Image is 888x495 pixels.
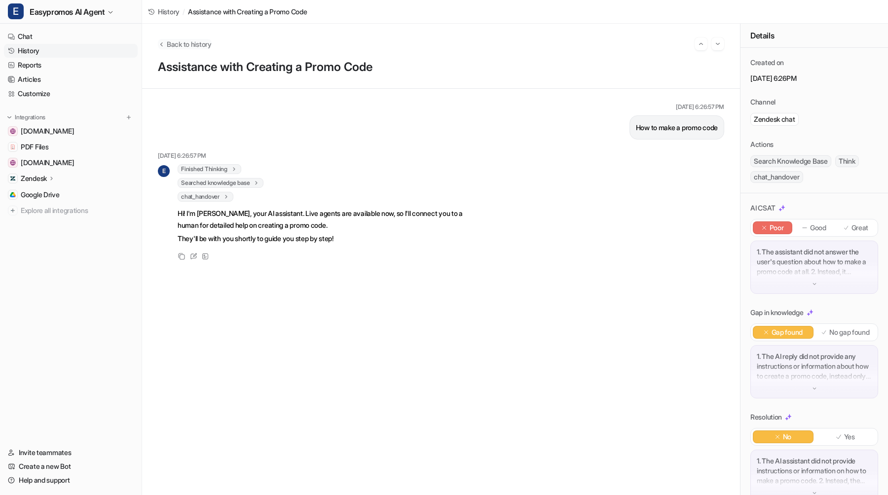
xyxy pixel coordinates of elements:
p: Gap in knowledge [750,308,804,318]
p: 1. The AI reply did not provide any instructions or information about how to create a promo code,... [757,352,872,381]
p: Zendesk chat [754,114,795,124]
p: No gap found [829,327,870,337]
a: Chat [4,30,138,43]
img: down-arrow [811,385,818,392]
p: Poor [770,223,784,233]
img: explore all integrations [8,206,18,215]
p: [DATE] 6:26PM [750,73,878,83]
span: Finished Thinking [178,164,241,174]
p: Resolution [750,412,782,422]
a: History [4,44,138,58]
button: Back to history [158,39,212,49]
p: AI CSAT [750,203,776,213]
img: PDF Files [10,144,16,150]
span: [DOMAIN_NAME] [21,126,74,136]
button: Go to next session [711,37,724,50]
p: Yes [844,432,855,442]
a: www.easypromosapp.com[DOMAIN_NAME] [4,156,138,170]
p: How to make a promo code [636,122,718,134]
p: Created on [750,58,784,68]
a: Explore all integrations [4,204,138,217]
a: Reports [4,58,138,72]
h1: Assistance with Creating a Promo Code [158,60,724,74]
span: PDF Files [21,142,48,152]
span: History [158,6,180,17]
p: Actions [750,140,774,149]
span: Think [835,155,859,167]
span: Search Knowledge Base [750,155,831,167]
span: [DATE] 6:26:57 PM [676,103,724,111]
span: chat_handover [178,192,233,202]
span: Google Drive [21,190,60,200]
span: [DATE] 6:26:57 PM [158,151,206,160]
a: PDF FilesPDF Files [4,140,138,154]
img: expand menu [6,114,13,121]
span: Assistance with Creating a Promo Code [188,6,307,17]
a: Google DriveGoogle Drive [4,188,138,202]
span: Searched knowledge base [178,178,263,188]
img: menu_add.svg [125,114,132,121]
p: Zendesk [21,174,47,183]
p: Gap found [772,327,803,337]
p: Great [851,223,869,233]
a: Invite teammates [4,446,138,460]
p: No [783,432,791,442]
span: E [158,165,170,177]
p: Good [810,223,826,233]
img: www.easypromosapp.com [10,160,16,166]
button: Go to previous session [695,37,707,50]
a: History [148,6,180,17]
span: Back to history [167,39,212,49]
button: Integrations [4,112,48,122]
span: Easypromos AI Agent [30,5,105,19]
span: [DOMAIN_NAME] [21,158,74,168]
p: 1. The assistant did not answer the user's question about how to make a promo code at all. 2. Ins... [757,247,872,277]
p: Hi! I'm [PERSON_NAME], your AI assistant. Live agents are available now, so I'll connect you to a... [178,208,466,231]
div: Details [740,24,888,48]
a: Create a new Bot [4,460,138,473]
img: Google Drive [10,192,16,198]
img: Zendesk [10,176,16,181]
p: Integrations [15,113,45,121]
img: Next session [714,39,721,48]
a: Customize [4,87,138,101]
a: easypromos-apiref.redoc.ly[DOMAIN_NAME] [4,124,138,138]
img: Previous session [698,39,704,48]
p: They'll be with you shortly to guide you step by step! [178,233,466,245]
a: Articles [4,72,138,86]
span: chat_handover [750,171,803,183]
a: Help and support [4,473,138,487]
img: easypromos-apiref.redoc.ly [10,128,16,134]
p: Channel [750,97,776,107]
span: Explore all integrations [21,203,134,218]
img: down-arrow [811,281,818,287]
span: E [8,3,24,19]
span: / [183,6,185,17]
p: 1. The AI assistant did not provide instructions or information on how to make a promo code. 2. I... [757,456,872,486]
